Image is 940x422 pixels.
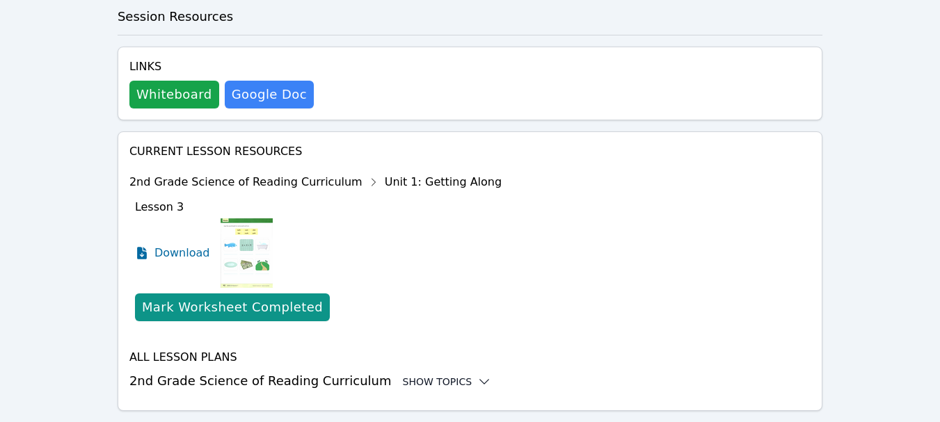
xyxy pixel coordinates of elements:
[221,218,273,288] img: Lesson 3
[403,375,492,389] button: Show Topics
[129,171,502,193] div: 2nd Grade Science of Reading Curriculum Unit 1: Getting Along
[135,218,210,288] a: Download
[129,143,811,160] h4: Current Lesson Resources
[129,371,811,391] h3: 2nd Grade Science of Reading Curriculum
[135,200,184,213] span: Lesson 3
[118,7,822,26] h3: Session Resources
[129,58,314,75] h4: Links
[154,245,210,261] span: Download
[135,293,330,321] button: Mark Worksheet Completed
[225,81,314,108] a: Google Doc
[142,298,323,317] div: Mark Worksheet Completed
[129,349,811,366] h4: All Lesson Plans
[129,81,219,108] button: Whiteboard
